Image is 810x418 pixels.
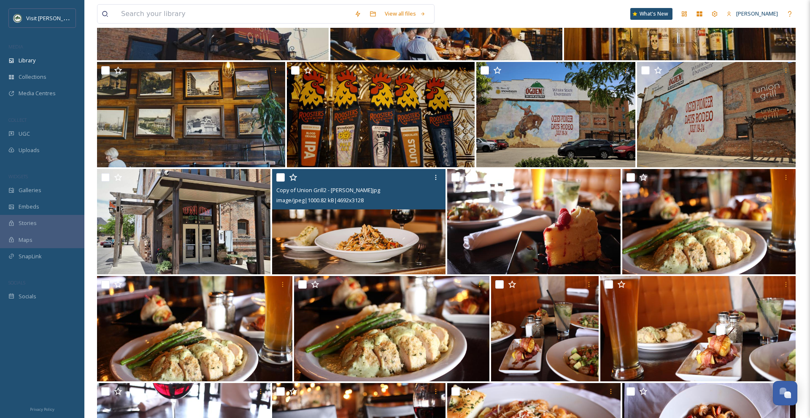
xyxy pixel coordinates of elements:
[600,276,796,381] img: Union Grill (69).JPG
[97,62,285,167] img: UnionGrill_1.21.1.jpg
[276,186,380,194] span: Copy of Union Grill2 - [PERSON_NAME]jpg
[30,404,54,414] a: Privacy Policy
[30,407,54,412] span: Privacy Policy
[19,146,40,154] span: Uploads
[476,62,635,167] img: 0G1A3521.JPG
[276,196,364,204] span: image/jpeg | 1000.82 kB | 4692 x 3128
[8,117,27,123] span: COLLECT
[97,169,270,274] img: 0G1A3514.JPG
[19,203,39,211] span: Embeds
[287,62,475,167] img: UnionGrill_1.17.1.jpg
[736,10,778,17] span: [PERSON_NAME]
[630,8,672,20] a: What's New
[773,381,797,405] button: Open Chat
[19,236,32,244] span: Maps
[637,62,796,167] img: 0G1A3517.JPG
[447,169,621,274] img: Union Grill 1.JPG
[294,276,489,381] img: Union Grill (1).JPG
[722,5,782,22] a: [PERSON_NAME]
[19,130,30,138] span: UGC
[97,276,292,381] img: Union Grill (2).JPG
[622,169,796,274] img: Union Grill (5).JPG
[26,14,80,22] span: Visit [PERSON_NAME]
[272,169,445,274] img: Copy of Union Grill2 - Kimberly B.jpg
[19,186,41,194] span: Galleries
[19,292,36,300] span: Socials
[8,279,25,286] span: SOCIALS
[19,252,42,260] span: SnapLink
[13,14,22,22] img: Unknown.png
[491,276,599,381] img: Union Grill (71).JPG
[19,56,35,64] span: Library
[8,173,28,180] span: WIDGETS
[8,43,23,50] span: MEDIA
[117,5,350,23] input: Search your library
[381,5,430,22] a: View all files
[19,73,46,81] span: Collections
[19,219,37,227] span: Stories
[19,89,56,97] span: Media Centres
